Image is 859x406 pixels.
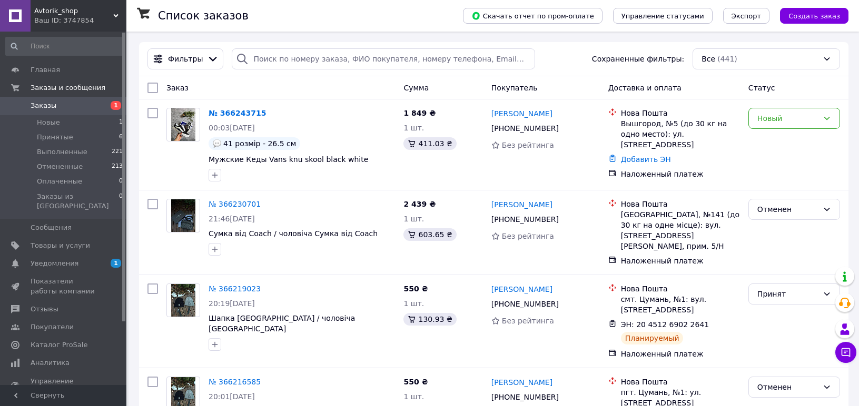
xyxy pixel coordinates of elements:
[209,299,255,308] span: 20:19[DATE]
[209,124,255,132] span: 00:03[DATE]
[119,192,123,211] span: 0
[37,147,87,157] span: Выполненные
[621,349,740,359] div: Наложенный платеж
[166,108,200,141] a: Фото товару
[5,37,124,56] input: Поиск
[403,392,424,401] span: 1 шт.
[171,108,196,141] img: Фото товару
[502,141,554,149] span: Без рейтинга
[31,358,70,368] span: Аналитика
[757,381,818,393] div: Отменен
[31,65,60,75] span: Главная
[757,113,818,124] div: Новый
[37,133,73,142] span: Принятые
[209,314,355,333] a: Шапка [GEOGRAPHIC_DATA] / чоловіча [GEOGRAPHIC_DATA]
[31,322,74,332] span: Покупатели
[34,16,126,25] div: Ваш ID: 3747854
[31,304,58,314] span: Отзывы
[166,84,189,92] span: Заказ
[31,101,56,110] span: Заказы
[209,378,261,386] a: № 366216585
[621,377,740,387] div: Нова Пошта
[112,147,123,157] span: 221
[748,84,775,92] span: Статус
[37,162,83,171] span: Отмененные
[723,8,769,24] button: Экспорт
[491,199,552,210] a: [PERSON_NAME]
[209,392,255,401] span: 20:01[DATE]
[403,228,456,241] div: 603.65 ₴
[757,204,818,215] div: Отменен
[621,283,740,294] div: Нова Пошта
[732,12,761,20] span: Экспорт
[37,118,60,127] span: Новые
[621,118,740,150] div: Вышгород, №5 (до 30 кг на одно место): ул. [STREET_ADDRESS]
[403,215,424,223] span: 1 шт.
[608,84,682,92] span: Доставка и оплата
[780,8,848,24] button: Создать заказ
[592,54,684,64] span: Сохраненные фильтры:
[209,109,266,117] a: № 366243715
[769,11,848,19] a: Создать заказ
[223,139,296,148] span: 41 розмір - 26.5 см
[171,199,196,232] img: Фото товару
[621,209,740,251] div: [GEOGRAPHIC_DATA], №141 (до 30 кг на одне місце): вул. [STREET_ADDRESS][PERSON_NAME], прим. 5/Н
[112,162,123,171] span: 213
[119,133,123,142] span: 6
[403,313,456,326] div: 130.93 ₴
[31,83,105,93] span: Заказы и сообщения
[119,118,123,127] span: 1
[209,215,255,223] span: 21:46[DATE]
[621,332,684,344] div: Планируемый
[489,212,561,227] div: [PHONE_NUMBER]
[158,9,249,22] h1: Список заказов
[471,11,594,21] span: Скачать отчет по пром-оплате
[31,277,97,296] span: Показатели работы компании
[491,108,552,119] a: [PERSON_NAME]
[621,320,709,329] span: ЭН: 20 4512 6902 2641
[209,285,261,293] a: № 366219023
[621,294,740,315] div: смт. Цумань, №1: вул. [STREET_ADDRESS]
[463,8,603,24] button: Скачать отчет по пром-оплате
[232,48,535,69] input: Поиск по номеру заказа, ФИО покупателя, номеру телефона, Email, номеру накладной
[621,256,740,266] div: Наложенный платеж
[403,378,428,386] span: 550 ₴
[621,169,740,179] div: Наложенный платеж
[702,54,715,64] span: Все
[489,297,561,311] div: [PHONE_NUMBER]
[788,12,840,20] span: Создать заказ
[213,139,221,148] img: :speech_balloon:
[403,84,429,92] span: Сумма
[209,200,261,208] a: № 366230701
[37,177,82,186] span: Оплаченные
[621,12,704,20] span: Управление статусами
[31,377,97,395] span: Управление сайтом
[491,284,552,295] a: [PERSON_NAME]
[403,285,428,293] span: 550 ₴
[757,288,818,300] div: Принят
[31,259,78,268] span: Уведомления
[717,55,737,63] span: (441)
[621,155,671,164] a: Добавить ЭН
[31,223,72,232] span: Сообщения
[489,390,561,404] div: [PHONE_NUMBER]
[31,340,87,350] span: Каталог ProSale
[613,8,713,24] button: Управление статусами
[31,241,90,250] span: Товары и услуги
[171,284,196,317] img: Фото товару
[111,259,121,268] span: 1
[209,155,368,164] a: Мужские Кеды Vans knu skool black white
[835,342,856,363] button: Чат с покупателем
[491,377,552,388] a: [PERSON_NAME]
[403,109,436,117] span: 1 849 ₴
[403,299,424,308] span: 1 шт.
[621,199,740,209] div: Нова Пошта
[403,200,436,208] span: 2 439 ₴
[168,54,203,64] span: Фильтры
[209,229,378,238] a: Сумка від Coach / чоловіча Сумка від Coach
[119,177,123,186] span: 0
[166,199,200,232] a: Фото товару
